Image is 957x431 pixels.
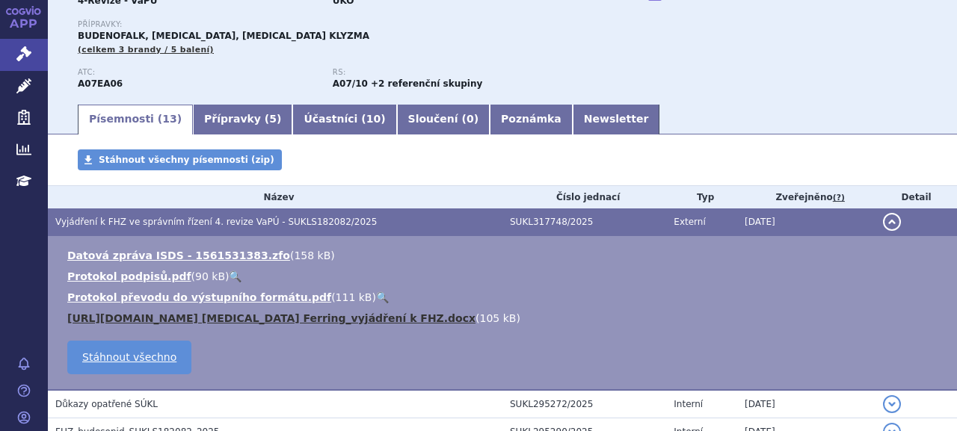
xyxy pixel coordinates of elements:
[67,341,191,374] a: Stáhnout všechno
[78,149,282,170] a: Stáhnout všechny písemnosti (zip)
[67,270,191,282] a: Protokol podpisů.pdf
[371,78,482,89] strong: +2 referenční skupiny
[737,390,876,418] td: [DATE]
[674,399,703,409] span: Interní
[67,249,290,261] a: Datová zpráva ISDS - 1561531383.zfo
[336,291,372,303] span: 111 kB
[67,312,476,324] a: [URL][DOMAIN_NAME] [MEDICAL_DATA] Ferring_vyjádření k FHZ.docx
[292,105,396,134] a: Účastníci (10)
[193,105,292,134] a: Přípravky (5)
[674,217,705,227] span: Externí
[78,31,369,41] span: BUDENOFALK, [MEDICAL_DATA], [MEDICAL_DATA] KLYZMA
[78,68,318,77] p: ATC:
[78,20,588,29] p: Přípravky:
[833,193,845,203] abbr: (?)
[397,105,490,134] a: Sloučení (0)
[48,186,502,208] th: Název
[876,186,957,208] th: Detail
[195,270,225,282] span: 90 kB
[502,390,666,418] td: SUKL295272/2025
[67,291,331,303] a: Protokol převodu do výstupního formátu.pdf
[162,113,176,125] span: 13
[490,105,573,134] a: Poznámka
[737,208,876,236] td: [DATE]
[55,399,158,409] span: Důkazy opatřené SÚKL
[573,105,660,134] a: Newsletter
[67,248,942,263] li: ( )
[502,186,666,208] th: Číslo jednací
[333,78,368,89] strong: budesonid pro terapii ulcerózní kolitidy
[737,186,876,208] th: Zveřejněno
[883,213,901,231] button: detail
[78,45,214,55] span: (celkem 3 brandy / 5 balení)
[333,68,573,77] p: RS:
[67,290,942,305] li: ( )
[480,312,517,324] span: 105 kB
[376,291,389,303] a: 🔍
[467,113,474,125] span: 0
[666,186,737,208] th: Typ
[67,311,942,326] li: ( )
[55,217,377,227] span: Vyjádření k FHZ ve správním řízení 4. revize VaPÚ - SUKLS182082/2025
[229,270,241,282] a: 🔍
[78,105,193,134] a: Písemnosti (13)
[99,155,274,165] span: Stáhnout všechny písemnosti (zip)
[294,249,330,261] span: 158 kB
[269,113,277,125] span: 5
[883,395,901,413] button: detail
[67,269,942,284] li: ( )
[502,208,666,236] td: SUKL317748/2025
[366,113,381,125] span: 10
[78,78,123,89] strong: BUDESONID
